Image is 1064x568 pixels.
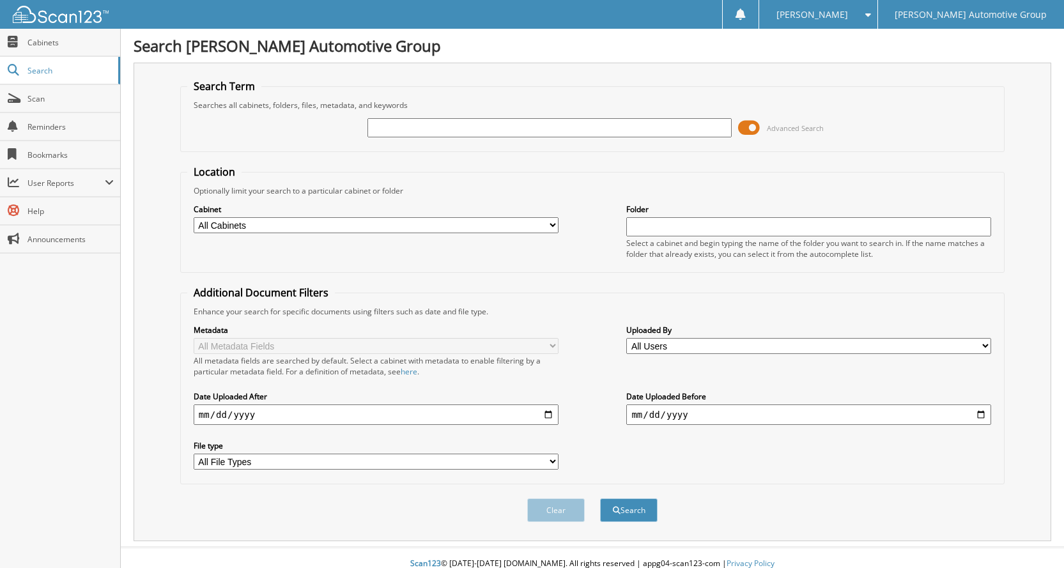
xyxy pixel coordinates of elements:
span: Bookmarks [27,150,114,160]
span: Scan [27,93,114,104]
div: All metadata fields are searched by default. Select a cabinet with metadata to enable filtering b... [194,355,559,377]
label: Date Uploaded Before [626,391,991,402]
span: Advanced Search [767,123,824,133]
span: Help [27,206,114,217]
input: start [194,404,559,425]
button: Clear [527,498,585,522]
div: Searches all cabinets, folders, files, metadata, and keywords [187,100,998,111]
a: here [401,366,417,377]
legend: Location [187,165,242,179]
div: Optionally limit your search to a particular cabinet or folder [187,185,998,196]
label: Folder [626,204,991,215]
span: Search [27,65,112,76]
legend: Additional Document Filters [187,286,335,300]
div: Enhance your search for specific documents using filters such as date and file type. [187,306,998,317]
label: Date Uploaded After [194,391,559,402]
label: Cabinet [194,204,559,215]
span: Cabinets [27,37,114,48]
div: Select a cabinet and begin typing the name of the folder you want to search in. If the name match... [626,238,991,259]
img: scan123-logo-white.svg [13,6,109,23]
span: [PERSON_NAME] [776,11,848,19]
span: User Reports [27,178,105,188]
label: File type [194,440,559,451]
legend: Search Term [187,79,261,93]
label: Metadata [194,325,559,335]
h1: Search [PERSON_NAME] Automotive Group [134,35,1051,56]
span: [PERSON_NAME] Automotive Group [895,11,1047,19]
span: Announcements [27,234,114,245]
input: end [626,404,991,425]
label: Uploaded By [626,325,991,335]
button: Search [600,498,658,522]
span: Reminders [27,121,114,132]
